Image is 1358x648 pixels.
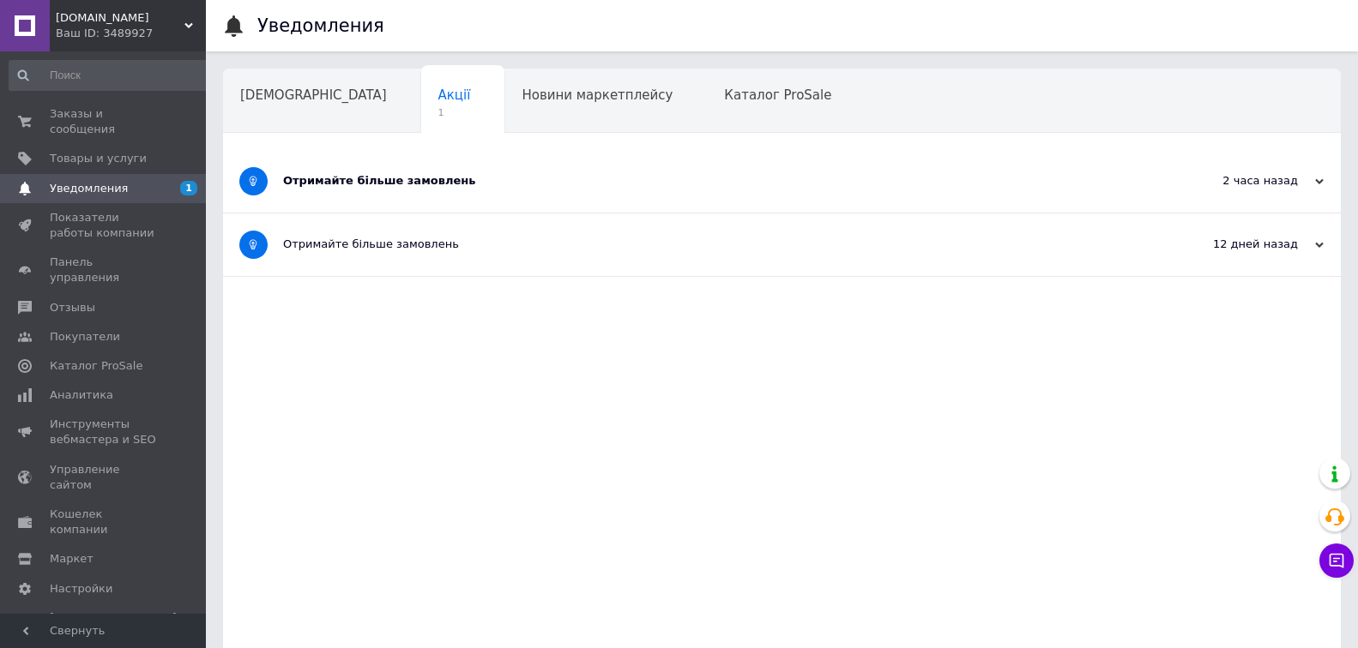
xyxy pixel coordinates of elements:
span: Каталог ProSale [724,87,831,103]
span: Инструменты вебмастера и SEO [50,417,159,447]
div: Ваш ID: 3489927 [56,26,206,41]
span: 1 [180,181,197,195]
h1: Уведомления [257,15,384,36]
span: Аналитика [50,387,113,403]
span: [DEMOGRAPHIC_DATA] [240,87,387,103]
span: Панель управления [50,255,159,285]
span: Заказы и сообщения [50,106,159,137]
span: Каталог ProSale [50,358,142,374]
span: Отзывы [50,300,95,315]
span: OGOROD.ORG.UA [56,10,184,26]
span: Маркет [50,551,94,567]
span: Новини маркетплейсу [522,87,673,103]
span: Настройки [50,581,112,597]
span: Показатели работы компании [50,210,159,241]
span: Уведомления [50,181,128,196]
button: Чат с покупателем [1319,543,1354,578]
span: Кошелек компании [50,507,159,537]
input: Поиск [9,60,212,91]
span: Покупатели [50,329,120,345]
div: 12 дней назад [1152,237,1324,252]
span: 1 [438,106,471,119]
div: 2 часа назад [1152,173,1324,189]
span: Акції [438,87,471,103]
span: Управление сайтом [50,462,159,493]
div: Отримайте більше замовлень [283,237,1152,252]
span: Товары и услуги [50,151,147,166]
div: Отримайте більше замовлень [283,173,1152,189]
